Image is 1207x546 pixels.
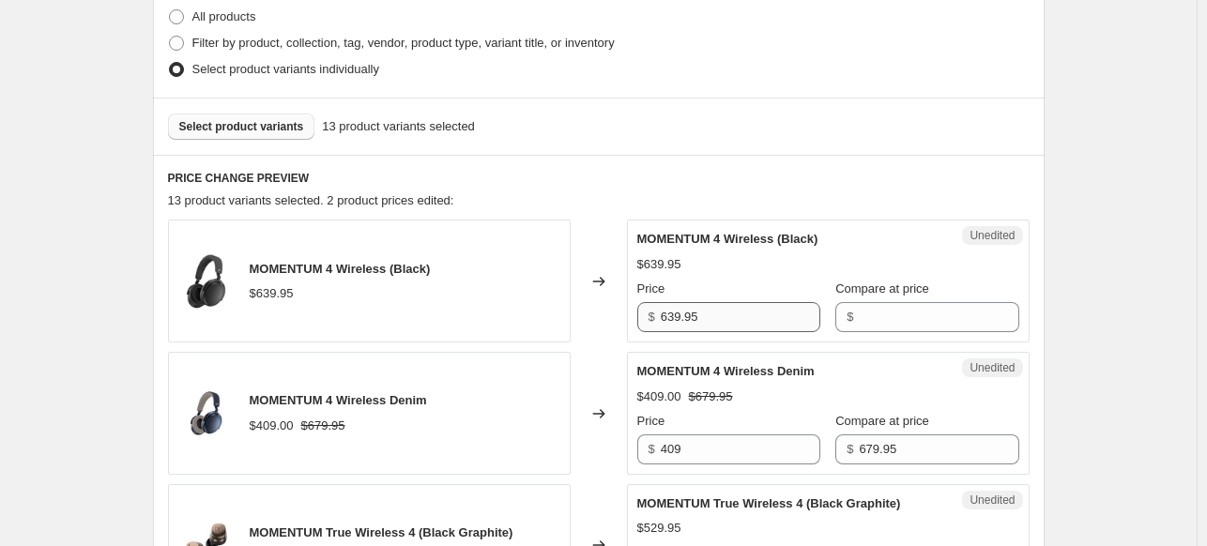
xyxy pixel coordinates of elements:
[168,193,454,207] span: 13 product variants selected. 2 product prices edited:
[250,525,513,539] span: MOMENTUM True Wireless 4 (Black Graphite)
[970,360,1015,375] span: Unedited
[250,393,427,407] span: MOMENTUM 4 Wireless Denim
[250,417,294,435] div: $409.00
[301,417,345,435] strike: $679.95
[689,387,733,406] strike: $679.95
[835,414,929,428] span: Compare at price
[168,114,315,140] button: Select product variants
[847,442,853,456] span: $
[168,171,1030,186] h6: PRICE CHANGE PREVIEW
[847,310,853,324] span: $
[192,36,615,50] span: Filter by product, collection, tag, vendor, product type, variant title, or inventory
[637,519,681,538] div: $529.95
[637,281,665,296] span: Price
[970,493,1015,508] span: Unedited
[637,414,665,428] span: Price
[192,62,379,76] span: Select product variants individually
[637,387,681,406] div: $409.00
[250,262,431,276] span: MOMENTUM 4 Wireless (Black)
[637,364,815,378] span: MOMENTUM 4 Wireless Denim
[649,442,655,456] span: $
[322,117,475,136] span: 13 product variants selected
[637,496,901,510] span: MOMENTUM True Wireless 4 (Black Graphite)
[970,228,1015,243] span: Unedited
[250,284,294,303] div: $639.95
[178,386,235,442] img: MOMENTUM_4_Wireless_Denim_Isofront_80x.jpg
[192,9,256,23] span: All products
[835,281,929,296] span: Compare at price
[637,232,818,246] span: MOMENTUM 4 Wireless (Black)
[179,119,304,134] span: Select product variants
[649,310,655,324] span: $
[178,253,235,310] img: m4_black_88063f89-7dc9-481c-b346-806b73bd553f_80x.jpg
[637,255,681,274] div: $639.95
